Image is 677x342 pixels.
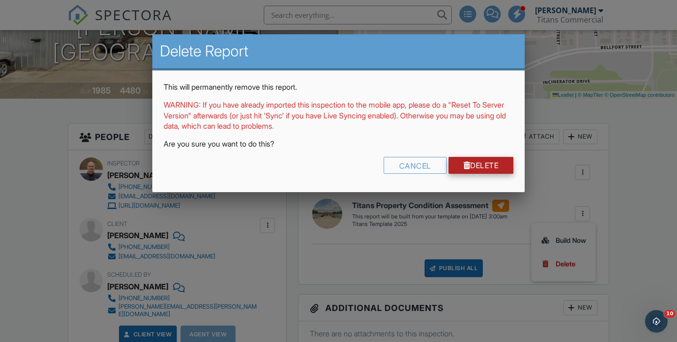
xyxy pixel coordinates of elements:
a: Delete [449,157,514,174]
iframe: Intercom live chat [645,310,668,333]
p: Are you sure you want to do this? [164,139,513,149]
p: This will permanently remove this report. [164,82,513,92]
p: WARNING: If you have already imported this inspection to the mobile app, please do a "Reset To Se... [164,100,513,131]
div: Cancel [384,157,447,174]
span: 10 [664,310,675,318]
h2: Delete Report [160,42,517,61]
